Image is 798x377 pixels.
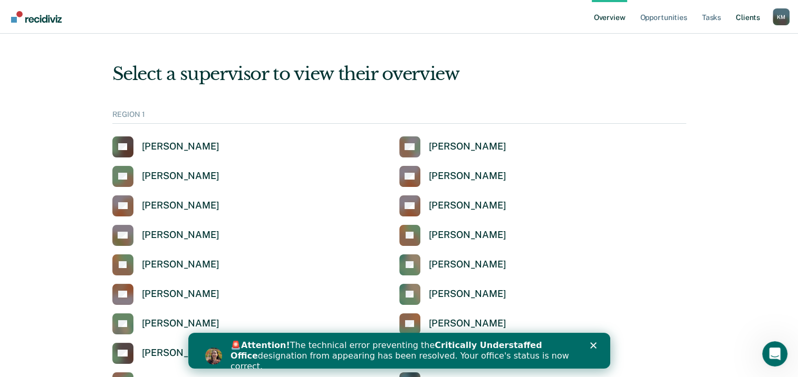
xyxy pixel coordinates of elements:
div: [PERSON_NAME] [429,288,506,300]
div: Close [402,9,412,16]
iframe: Intercom live chat banner [188,333,610,369]
div: REGION 1 [112,110,686,124]
button: Profile dropdown button [773,8,790,25]
div: [PERSON_NAME] [142,288,219,300]
a: [PERSON_NAME] [399,313,506,334]
a: [PERSON_NAME] [399,225,506,246]
div: [PERSON_NAME] [429,318,506,330]
a: [PERSON_NAME] [112,343,219,364]
a: [PERSON_NAME] [399,166,506,187]
a: [PERSON_NAME] [112,166,219,187]
div: [PERSON_NAME] [142,347,219,359]
img: Recidiviz [11,11,62,23]
a: [PERSON_NAME] [399,284,506,305]
b: Critically Understaffed Office [42,7,354,28]
div: [PERSON_NAME] [429,259,506,271]
a: [PERSON_NAME] [112,136,219,157]
div: [PERSON_NAME] [429,170,506,182]
div: [PERSON_NAME] [142,318,219,330]
a: [PERSON_NAME] [399,136,506,157]
a: [PERSON_NAME] [112,313,219,334]
div: [PERSON_NAME] [142,170,219,182]
iframe: Intercom live chat [762,341,787,366]
div: [PERSON_NAME] [142,259,219,271]
a: [PERSON_NAME] [112,225,219,246]
a: [PERSON_NAME] [112,195,219,216]
a: [PERSON_NAME] [399,254,506,275]
div: 🚨 The technical error preventing the designation from appearing has been resolved. Your office's ... [42,7,388,39]
div: Select a supervisor to view their overview [112,63,686,85]
div: [PERSON_NAME] [429,200,506,212]
a: [PERSON_NAME] [399,195,506,216]
div: [PERSON_NAME] [142,141,219,153]
b: Attention! [53,7,102,17]
div: [PERSON_NAME] [142,229,219,241]
a: [PERSON_NAME] [112,284,219,305]
div: [PERSON_NAME] [429,141,506,153]
div: [PERSON_NAME] [142,200,219,212]
div: K M [773,8,790,25]
a: [PERSON_NAME] [112,254,219,275]
div: [PERSON_NAME] [429,229,506,241]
